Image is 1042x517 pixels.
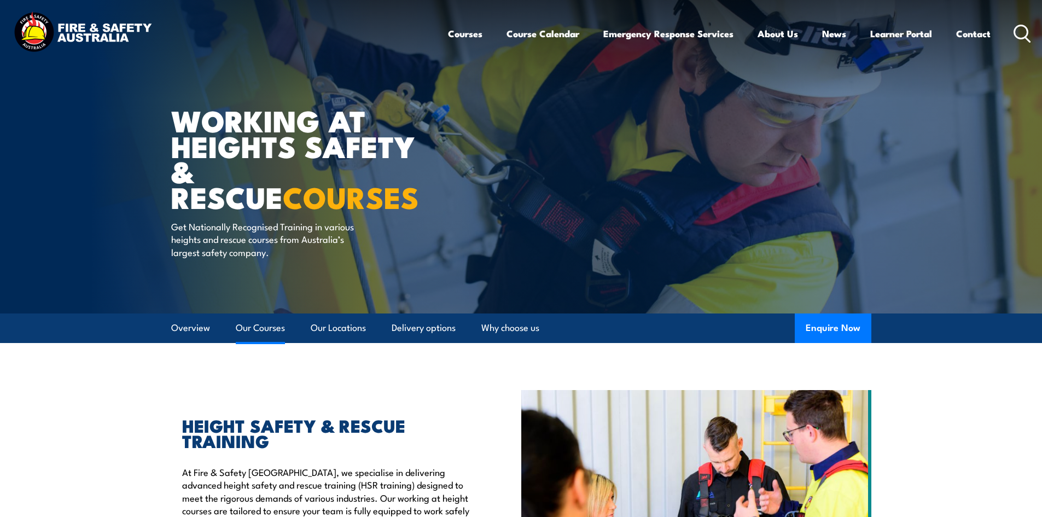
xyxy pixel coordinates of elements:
[870,19,932,48] a: Learner Portal
[171,313,210,342] a: Overview
[182,417,471,448] h2: HEIGHT SAFETY & RESCUE TRAINING
[311,313,366,342] a: Our Locations
[956,19,991,48] a: Contact
[392,313,456,342] a: Delivery options
[171,220,371,258] p: Get Nationally Recognised Training in various heights and rescue courses from Australia’s largest...
[171,107,441,210] h1: WORKING AT HEIGHTS SAFETY & RESCUE
[603,19,734,48] a: Emergency Response Services
[448,19,482,48] a: Courses
[283,173,419,219] strong: COURSES
[758,19,798,48] a: About Us
[236,313,285,342] a: Our Courses
[507,19,579,48] a: Course Calendar
[795,313,871,343] button: Enquire Now
[822,19,846,48] a: News
[481,313,539,342] a: Why choose us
